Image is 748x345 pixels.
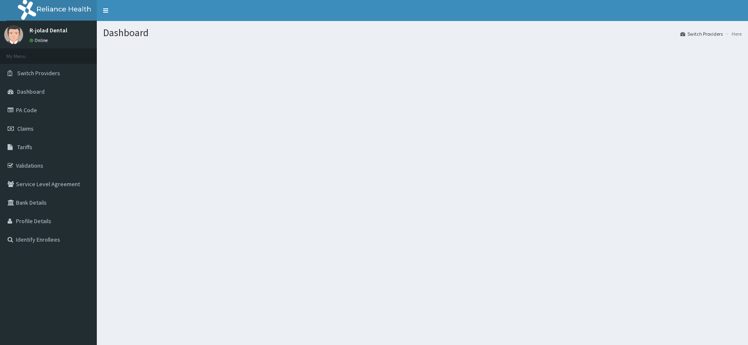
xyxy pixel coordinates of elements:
[103,27,742,38] h1: Dashboard
[17,143,32,151] span: Tariffs
[17,125,34,132] span: Claims
[724,30,742,37] li: Here
[17,69,60,77] span: Switch Providers
[29,37,50,43] a: Online
[17,88,45,95] span: Dashboard
[4,25,23,44] img: User Image
[680,30,723,37] a: Switch Providers
[29,27,67,33] p: R-jolad Dental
